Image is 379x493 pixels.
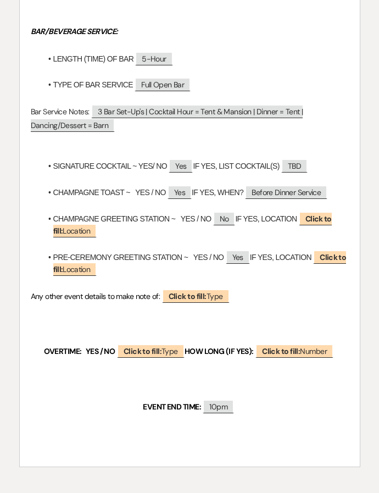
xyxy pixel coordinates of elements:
span: Before Dinner Service [245,185,327,199]
span: PRE-CEREMONY GREETING STATION ~ YES / NO [53,253,224,262]
span: 5-Hour [135,52,172,65]
b: Click to fill: [124,346,161,356]
li: IF YES, LOCATION [42,251,349,276]
span: Any other event details to make note of: [31,291,160,301]
span: Type [162,289,230,303]
em: BAR/BEVERAGE SERVICE: [31,26,118,36]
span: Yes [226,250,250,264]
strong: EVENT END TIME: [143,402,201,412]
span: IF YES, LOCATION [235,214,297,223]
b: Click to fill: [53,252,347,274]
span: Type [117,344,185,358]
strong: HOW LONG (IF YES): [185,346,254,356]
li: SIGNATURE COCKTAIL ~ YES/ NO IF YES, LIST COCKTAIL(S) [42,160,349,172]
span: IF YES, WHEN? [192,188,243,197]
span: Full Open Bar [135,77,191,91]
span: No [213,212,236,225]
b: Click to fill: [262,346,300,356]
span: 3 Bar Set-Up's | Cocktail Hour = Tent & Mansion | Dinner = Tent | Dancing/Dessert = Barn [31,104,303,132]
b: Click to fill: [169,291,207,301]
strong: OVERTIME: YES / NO [44,346,115,356]
span: Location [53,212,332,237]
span: Yes [168,185,192,199]
span: TYPE OF BAR SERVICE [53,80,133,89]
span: CHAMPAGNE TOAST ~ YES / NO [53,188,166,197]
span: Number [255,344,333,358]
span: LENGTH (TIME) OF BAR [53,54,134,63]
span: CHAMPAGNE GREETING STATION ~ YES / NO [53,214,211,223]
span: Location [53,250,347,276]
b: Click to fill: [53,214,332,236]
span: TBD [281,159,308,173]
span: Yes [169,159,193,173]
p: Bar Service Notes: [31,105,349,132]
span: 10pm [203,400,234,413]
